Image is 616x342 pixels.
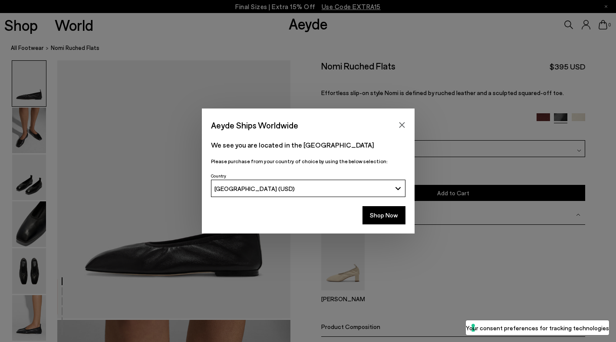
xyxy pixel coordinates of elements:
[211,118,298,133] span: Aeyde Ships Worldwide
[362,206,405,224] button: Shop Now
[466,323,609,332] label: Your consent preferences for tracking technologies
[466,320,609,335] button: Your consent preferences for tracking technologies
[395,118,408,132] button: Close
[211,140,405,150] p: We see you are located in the [GEOGRAPHIC_DATA]
[211,157,405,165] p: Please purchase from your country of choice by using the below selection:
[214,185,295,192] span: [GEOGRAPHIC_DATA] (USD)
[211,173,226,178] span: Country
